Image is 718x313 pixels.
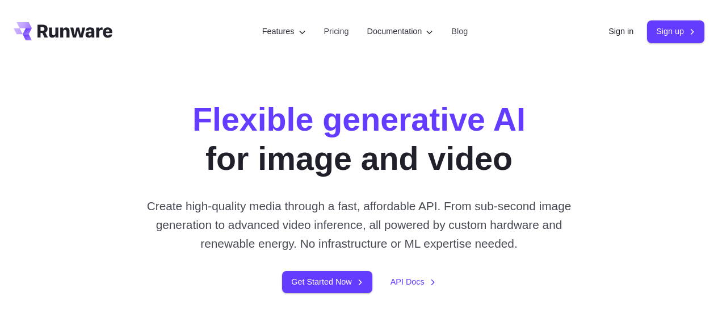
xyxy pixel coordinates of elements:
[192,101,526,137] strong: Flexible generative AI
[262,25,306,38] label: Features
[451,25,468,38] a: Blog
[647,20,704,43] a: Sign up
[138,197,580,253] p: Create high-quality media through a fast, affordable API. From sub-second image generation to adv...
[324,25,349,38] a: Pricing
[367,25,434,38] label: Documentation
[282,271,372,293] a: Get Started Now
[192,100,526,178] h1: for image and video
[14,22,112,40] a: Go to /
[391,276,436,289] a: API Docs
[608,25,633,38] a: Sign in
